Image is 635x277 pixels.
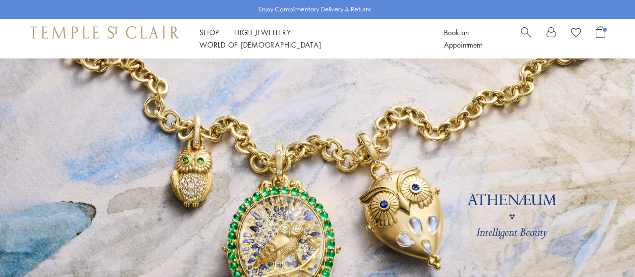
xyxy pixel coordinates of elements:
a: Open Shopping Bag [596,26,605,51]
nav: Main navigation [199,26,422,51]
p: Enjoy Complimentary Delivery & Returns [259,4,372,14]
a: ShopShop [199,27,219,37]
a: World of [DEMOGRAPHIC_DATA]World of [DEMOGRAPHIC_DATA] [199,40,321,50]
a: High JewelleryHigh Jewellery [234,27,291,37]
img: Temple St. Clair [30,26,180,38]
a: Book an Appointment [444,27,482,50]
a: Search [521,26,531,51]
a: View Wishlist [571,26,581,41]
